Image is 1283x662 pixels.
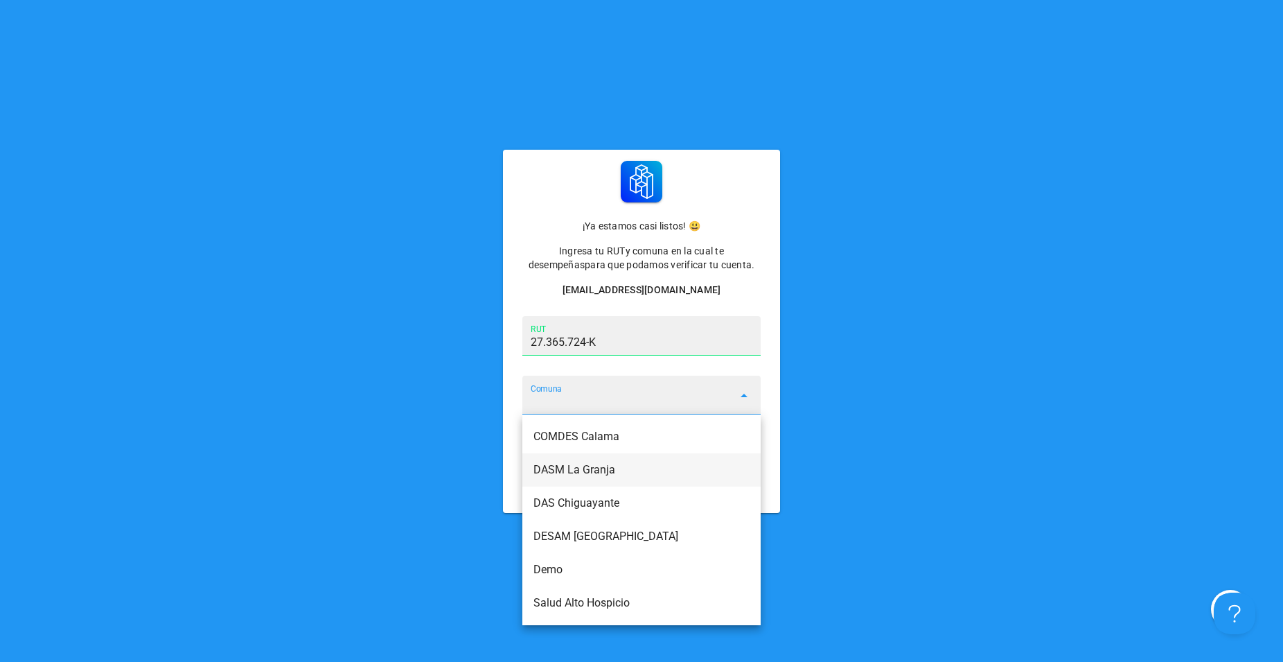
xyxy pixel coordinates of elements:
label: Comuna [531,384,562,394]
label: RUT [531,324,547,335]
div: DAS Chiguayante [533,496,750,509]
div: Demo [533,563,750,576]
div: DESAM [GEOGRAPHIC_DATA] [533,530,750,543]
iframe: Help Scout Beacon - Open [1214,593,1255,634]
p: ¡Ya estamos casi listos! 😃 [522,219,761,233]
div: DASM La Granja [533,463,750,476]
div: [EMAIL_ADDRESS][DOMAIN_NAME] [522,283,761,297]
div: Salud Alto Hospicio [533,596,750,609]
div: COMDES Calama [533,430,750,443]
p: Ingresa tu RUT para que podamos verificar tu cuenta. [522,244,761,272]
span: y comuna en la cual te desempeñas [529,245,724,270]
